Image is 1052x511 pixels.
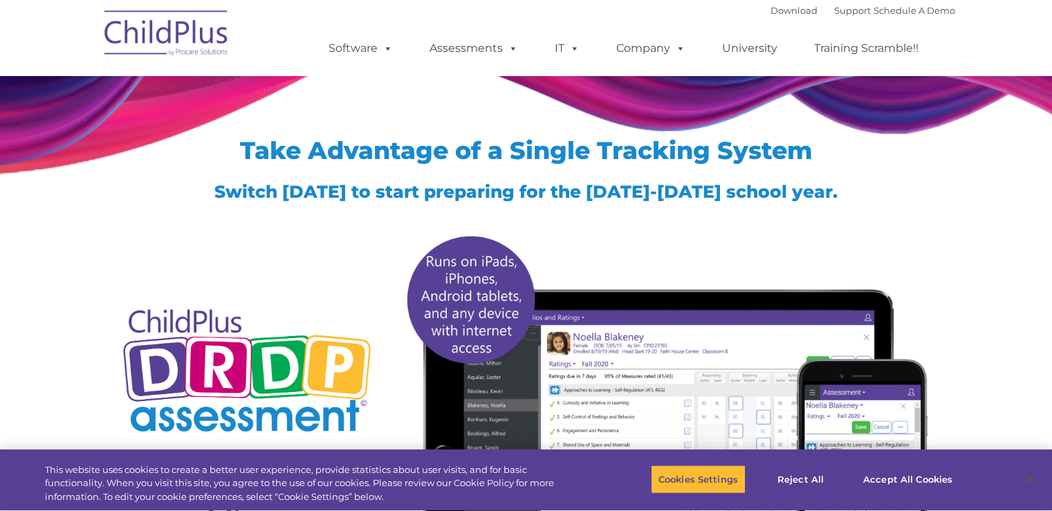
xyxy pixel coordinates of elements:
a: Training Scramble!! [800,35,932,62]
button: Reject All [757,465,844,494]
a: IT [541,35,593,62]
a: Assessments [416,35,532,62]
button: Cookies Settings [651,465,746,494]
img: Copyright - DRDP Logo [118,294,376,451]
a: Schedule A Demo [874,5,955,16]
a: Software [315,35,407,62]
a: Download [770,5,818,16]
button: Accept All Cookies [856,465,960,494]
img: ChildPlus by Procare Solutions [98,1,236,70]
button: Close [1015,464,1045,494]
span: Take Advantage of a Single Tracking System [240,136,813,165]
a: Company [602,35,699,62]
span: Switch [DATE] to start preparing for the [DATE]-[DATE] school year. [214,181,838,202]
font: | [770,5,955,16]
div: This website uses cookies to create a better user experience, provide statistics about user visit... [45,463,579,504]
a: Support [834,5,871,16]
a: University [708,35,791,62]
